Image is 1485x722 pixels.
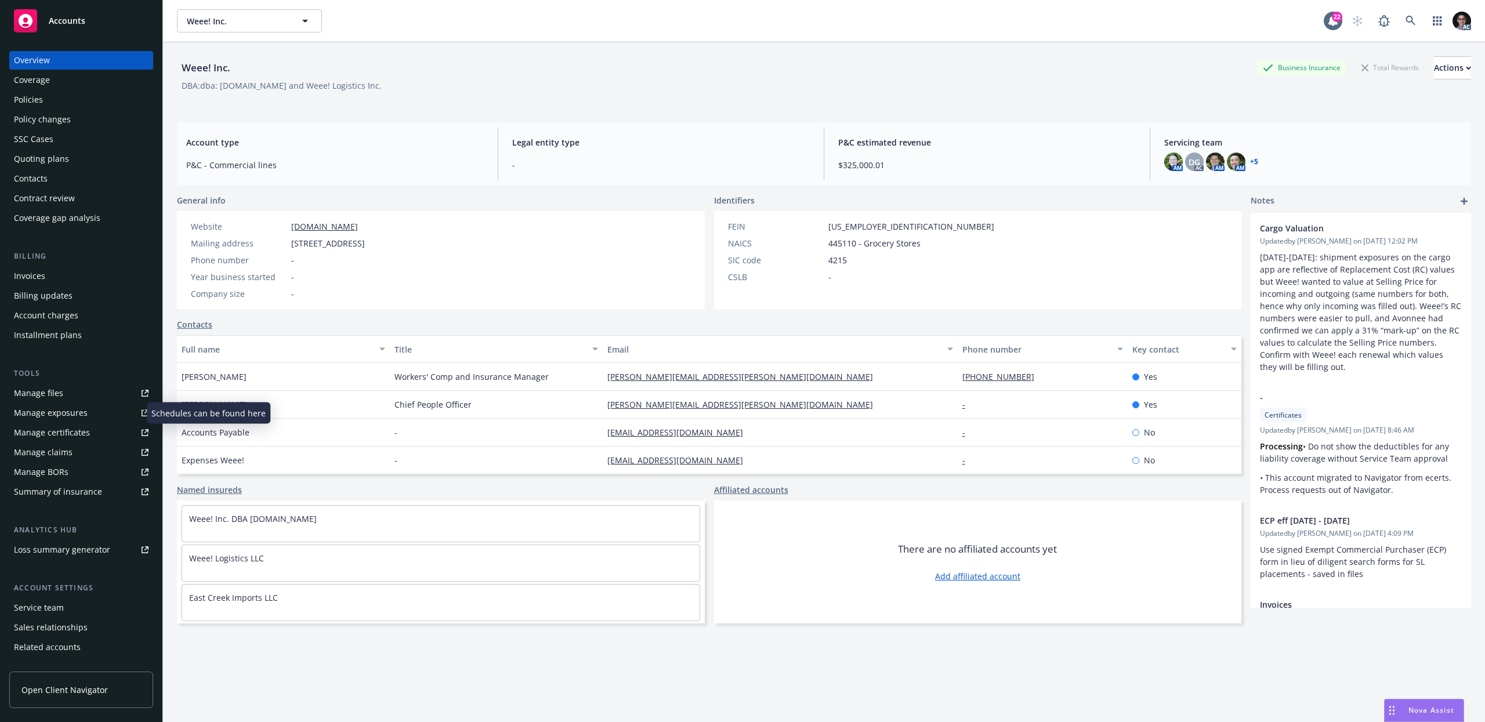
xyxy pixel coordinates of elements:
[1251,382,1471,505] div: -CertificatesUpdatedby [PERSON_NAME] on [DATE] 8:46 AMProcessing• Do not show the deductibles for...
[14,110,71,129] div: Policy changes
[1356,60,1425,75] div: Total Rewards
[603,335,958,363] button: Email
[14,130,53,148] div: SSC Cases
[187,15,287,27] span: Weee! Inc.
[1399,9,1422,32] a: Search
[14,658,110,676] div: Client navigator features
[14,598,64,617] div: Service team
[14,286,73,305] div: Billing updates
[9,251,153,262] div: Billing
[1260,222,1432,234] span: Cargo Valuation
[9,638,153,656] a: Related accounts
[9,482,153,501] a: Summary of insurance
[177,60,235,75] div: Weee! Inc.
[512,136,810,148] span: Legal entity type
[714,484,788,496] a: Affiliated accounts
[1144,426,1155,438] span: No
[607,427,752,438] a: [EMAIL_ADDRESS][DOMAIN_NAME]
[21,684,108,696] span: Open Client Navigator
[728,237,824,249] div: NAICS
[9,326,153,344] a: Installment plans
[828,237,921,249] span: 445110 - Grocery Stores
[1132,343,1224,355] div: Key contact
[14,540,110,559] div: Loss summary generator
[607,455,752,466] a: [EMAIL_ADDRESS][DOMAIN_NAME]
[394,343,585,355] div: Title
[291,288,294,300] span: -
[14,326,82,344] div: Installment plans
[9,71,153,89] a: Coverage
[838,136,1136,148] span: P&C estimated revenue
[189,592,278,603] a: East Creek Imports LLC
[1260,391,1432,404] span: -
[1457,194,1471,208] a: add
[828,220,994,233] span: [US_EMPLOYER_IDENTIFICATION_NUMBER]
[1260,471,1462,496] p: • This account migrated to Navigator from ecerts. Process requests out of Navigator.
[1260,441,1303,452] strong: Processing
[9,598,153,617] a: Service team
[962,399,975,410] a: -
[186,159,484,171] span: P&C - Commercial lines
[728,271,824,283] div: CSLB
[191,288,287,300] div: Company size
[9,51,153,70] a: Overview
[714,194,755,206] span: Identifiers
[9,189,153,208] a: Contract review
[191,254,287,266] div: Phone number
[9,286,153,305] a: Billing updates
[191,237,287,249] div: Mailing address
[9,368,153,379] div: Tools
[1251,213,1471,382] div: Cargo ValuationUpdatedby [PERSON_NAME] on [DATE] 12:02 PM[DATE]-[DATE]: shipment exposures on the...
[1260,251,1462,373] p: [DATE]-[DATE]: shipment exposures on the cargo app are reflective of Replacement Cost (RC) values...
[1164,153,1183,171] img: photo
[177,484,242,496] a: Named insureds
[9,306,153,325] a: Account charges
[291,271,294,283] span: -
[394,371,549,383] span: Workers' Comp and Insurance Manager
[9,384,153,402] a: Manage files
[182,454,244,466] span: Expenses Weee!
[14,463,68,481] div: Manage BORs
[182,398,247,411] span: [PERSON_NAME]
[828,254,847,266] span: 4215
[394,454,397,466] span: -
[1260,514,1432,527] span: ECP eff [DATE] - [DATE]
[958,335,1128,363] button: Phone number
[177,318,212,331] a: Contacts
[14,267,45,285] div: Invoices
[1260,425,1462,436] span: Updated by [PERSON_NAME] on [DATE] 8:46 AM
[607,371,882,382] a: [PERSON_NAME][EMAIL_ADDRESS][PERSON_NAME][DOMAIN_NAME]
[1251,194,1274,208] span: Notes
[9,150,153,168] a: Quoting plans
[177,9,322,32] button: Weee! Inc.
[182,79,382,92] div: DBA: dba: [DOMAIN_NAME] and Weee! Logistics Inc.
[1260,528,1462,539] span: Updated by [PERSON_NAME] on [DATE] 4:09 PM
[182,371,247,383] span: [PERSON_NAME]
[1260,236,1462,246] span: Updated by [PERSON_NAME] on [DATE] 12:02 PM
[191,220,287,233] div: Website
[186,136,484,148] span: Account type
[1227,153,1245,171] img: photo
[390,335,603,363] button: Title
[1384,699,1464,722] button: Nova Assist
[14,169,48,188] div: Contacts
[177,335,390,363] button: Full name
[1257,60,1346,75] div: Business Insurance
[9,582,153,594] div: Account settings
[1385,699,1399,721] div: Drag to move
[14,423,90,442] div: Manage certificates
[14,638,81,656] div: Related accounts
[1144,398,1157,411] span: Yes
[1144,454,1155,466] span: No
[9,463,153,481] a: Manage BORs
[182,343,372,355] div: Full name
[9,5,153,37] a: Accounts
[14,618,88,637] div: Sales relationships
[838,159,1136,171] span: $325,000.01
[9,404,153,422] a: Manage exposures
[394,426,397,438] span: -
[1265,410,1302,420] span: Certificates
[14,51,50,70] div: Overview
[14,384,63,402] div: Manage files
